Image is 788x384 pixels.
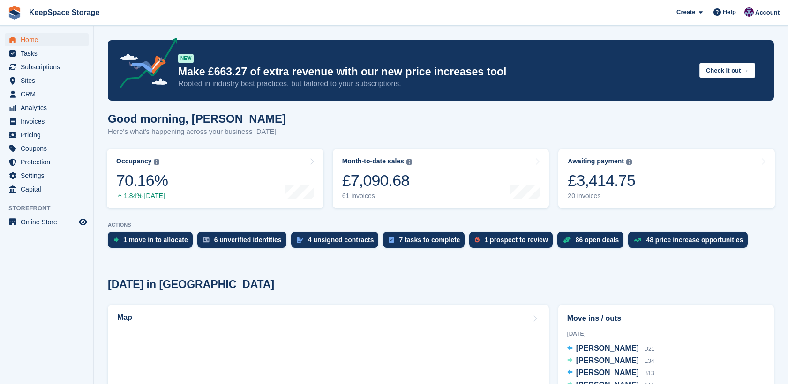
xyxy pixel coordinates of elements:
[21,33,77,46] span: Home
[484,236,548,244] div: 1 prospect to review
[203,237,210,243] img: verify_identity-adf6edd0f0f0b5bbfe63781bf79b02c33cf7c696d77639b501bdc392416b5a36.svg
[563,236,571,243] img: deal-1b604bf984904fb50ccaf53a9ad4b4a5d6e5aea283cecdc64d6e3604feb123c2.svg
[5,33,89,46] a: menu
[108,126,286,137] p: Here's what's happening across your business [DATE]
[178,54,194,63] div: NEW
[117,313,132,322] h2: Map
[576,369,639,377] span: [PERSON_NAME]
[116,157,151,165] div: Occupancy
[469,232,557,252] a: 1 prospect to review
[21,115,77,128] span: Invoices
[21,128,77,141] span: Pricing
[5,155,89,169] a: menu
[699,63,755,78] button: Check it out →
[21,169,77,182] span: Settings
[5,88,89,101] a: menu
[108,222,774,228] p: ACTIONS
[723,7,736,17] span: Help
[342,171,412,190] div: £7,090.68
[333,149,549,208] a: Month-to-date sales £7,090.68 61 invoices
[383,232,469,252] a: 7 tasks to complete
[5,215,89,229] a: menu
[123,236,188,244] div: 1 move in to allocate
[567,355,654,367] a: [PERSON_NAME] E34
[21,74,77,87] span: Sites
[21,47,77,60] span: Tasks
[5,142,89,155] a: menu
[21,142,77,155] span: Coupons
[297,237,303,243] img: contract_signature_icon-13c848040528278c33f63329250d36e43548de30e8caae1d1a13099fd9432cc5.svg
[112,38,178,91] img: price-adjustments-announcement-icon-8257ccfd72463d97f412b2fc003d46551f7dbcb40ab6d574587a9cd5c0d94...
[5,183,89,196] a: menu
[644,358,654,364] span: E34
[634,238,641,242] img: price_increase_opportunities-93ffe204e8149a01c8c9dc8f82e8f89637d9d84a8eef4429ea346261dce0b2c0.svg
[568,157,624,165] div: Awaiting payment
[576,356,639,364] span: [PERSON_NAME]
[308,236,374,244] div: 4 unsigned contracts
[5,47,89,60] a: menu
[399,236,460,244] div: 7 tasks to complete
[113,237,119,243] img: move_ins_to_allocate_icon-fdf77a2bb77ea45bf5b3d319d69a93e2d87916cf1d5bf7949dd705db3b84f3ca.svg
[568,192,635,200] div: 20 invoices
[108,232,197,252] a: 1 move in to allocate
[21,215,77,229] span: Online Store
[5,128,89,141] a: menu
[646,236,743,244] div: 48 price increase opportunities
[5,60,89,74] a: menu
[178,79,692,89] p: Rooted in industry best practices, but tailored to your subscriptions.
[626,159,632,165] img: icon-info-grey-7440780725fd019a000dd9b08b2336e03edf1995a4989e88bcd33f0948082b44.svg
[5,115,89,128] a: menu
[21,155,77,169] span: Protection
[755,8,780,17] span: Account
[744,7,754,17] img: Charlotte Jobling
[342,192,412,200] div: 61 invoices
[5,169,89,182] a: menu
[557,232,629,252] a: 86 open deals
[389,237,394,243] img: task-75834270c22a3079a89374b754ae025e5fb1db73e45f91037f5363f120a921f8.svg
[567,330,765,338] div: [DATE]
[25,5,103,20] a: KeepSpace Storage
[291,232,383,252] a: 4 unsigned contracts
[676,7,695,17] span: Create
[475,237,480,243] img: prospect-51fa495bee0391a8d652442698ab0144808aea92771e9ea1ae160a38d050c398.svg
[21,60,77,74] span: Subscriptions
[644,346,654,352] span: D21
[21,88,77,101] span: CRM
[197,232,291,252] a: 6 unverified identities
[107,149,323,208] a: Occupancy 70.16% 1.84% [DATE]
[5,101,89,114] a: menu
[628,232,752,252] a: 48 price increase opportunities
[576,344,639,352] span: [PERSON_NAME]
[116,171,168,190] div: 70.16%
[214,236,282,244] div: 6 unverified identities
[108,278,274,291] h2: [DATE] in [GEOGRAPHIC_DATA]
[567,367,654,379] a: [PERSON_NAME] B13
[8,6,22,20] img: stora-icon-8386f47178a22dfd0bd8f6a31ec36ba5ce8667c1dd55bd0f319d3a0aa187defe.svg
[21,183,77,196] span: Capital
[342,157,404,165] div: Month-to-date sales
[5,74,89,87] a: menu
[558,149,775,208] a: Awaiting payment £3,414.75 20 invoices
[108,112,286,125] h1: Good morning, [PERSON_NAME]
[644,370,654,377] span: B13
[567,313,765,324] h2: Move ins / outs
[116,192,168,200] div: 1.84% [DATE]
[568,171,635,190] div: £3,414.75
[154,159,159,165] img: icon-info-grey-7440780725fd019a000dd9b08b2336e03edf1995a4989e88bcd33f0948082b44.svg
[8,204,93,213] span: Storefront
[567,343,655,355] a: [PERSON_NAME] D21
[77,216,89,228] a: Preview store
[21,101,77,114] span: Analytics
[406,159,412,165] img: icon-info-grey-7440780725fd019a000dd9b08b2336e03edf1995a4989e88bcd33f0948082b44.svg
[178,65,692,79] p: Make £663.27 of extra revenue with our new price increases tool
[576,236,619,244] div: 86 open deals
